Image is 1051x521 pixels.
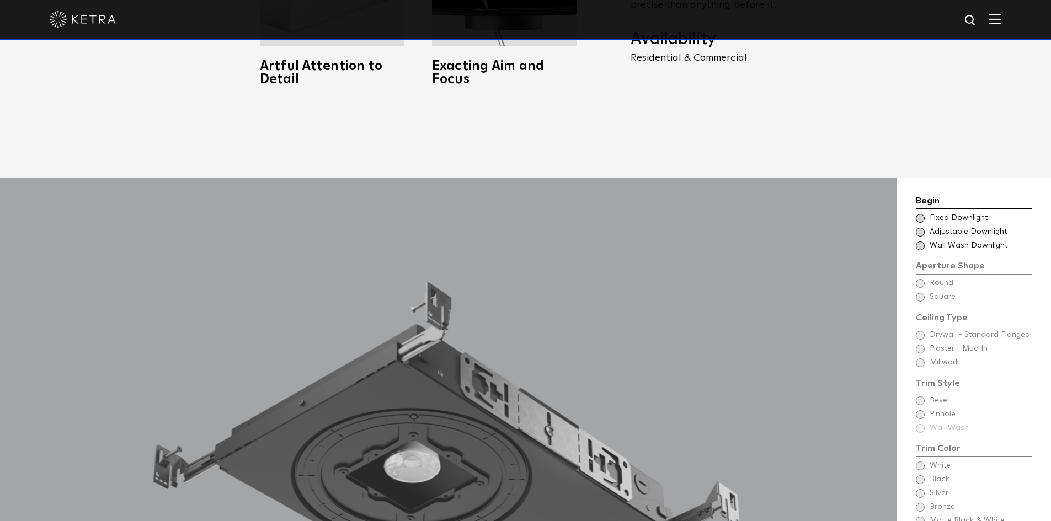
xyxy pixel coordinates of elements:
[916,194,1032,210] div: Begin
[50,11,116,28] img: ketra-logo-2019-white
[930,240,1031,251] span: Wall Wash Downlight
[989,14,1001,24] img: Hamburger%20Nav.svg
[432,60,577,86] h3: Exacting Aim and Focus
[260,60,404,86] h3: Artful Attention to Detail
[631,53,802,63] p: Residential & Commercial
[930,227,1031,238] span: Adjustable Downlight
[964,14,978,28] img: search icon
[930,213,1031,224] span: Fixed Downlight
[631,29,802,50] h4: Availability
